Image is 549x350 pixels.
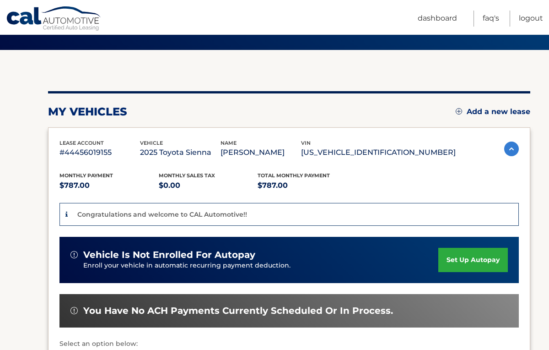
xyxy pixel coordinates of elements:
span: vehicle [140,140,163,146]
p: #44456019155 [59,146,140,159]
p: [PERSON_NAME] [221,146,301,159]
a: Cal Automotive [6,6,102,33]
img: add.svg [456,108,462,115]
p: $787.00 [59,179,159,192]
p: Congratulations and welcome to CAL Automotive!! [77,210,247,219]
p: $0.00 [159,179,258,192]
a: Add a new lease [456,107,530,116]
span: Monthly sales Tax [159,172,215,179]
p: $787.00 [258,179,357,192]
a: FAQ's [483,11,499,27]
span: name [221,140,237,146]
img: accordion-active.svg [504,142,519,156]
img: alert-white.svg [70,307,78,314]
p: [US_VEHICLE_IDENTIFICATION_NUMBER] [301,146,456,159]
span: vin [301,140,311,146]
h2: my vehicles [48,105,127,119]
span: Total Monthly Payment [258,172,330,179]
p: 2025 Toyota Sienna [140,146,221,159]
a: Logout [519,11,543,27]
p: Select an option below: [59,339,519,350]
img: alert-white.svg [70,251,78,258]
a: Dashboard [418,11,457,27]
span: lease account [59,140,104,146]
span: vehicle is not enrolled for autopay [83,249,255,261]
a: set up autopay [438,248,508,272]
span: Monthly Payment [59,172,113,179]
span: You have no ACH payments currently scheduled or in process. [83,305,393,317]
p: Enroll your vehicle in automatic recurring payment deduction. [83,261,438,271]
